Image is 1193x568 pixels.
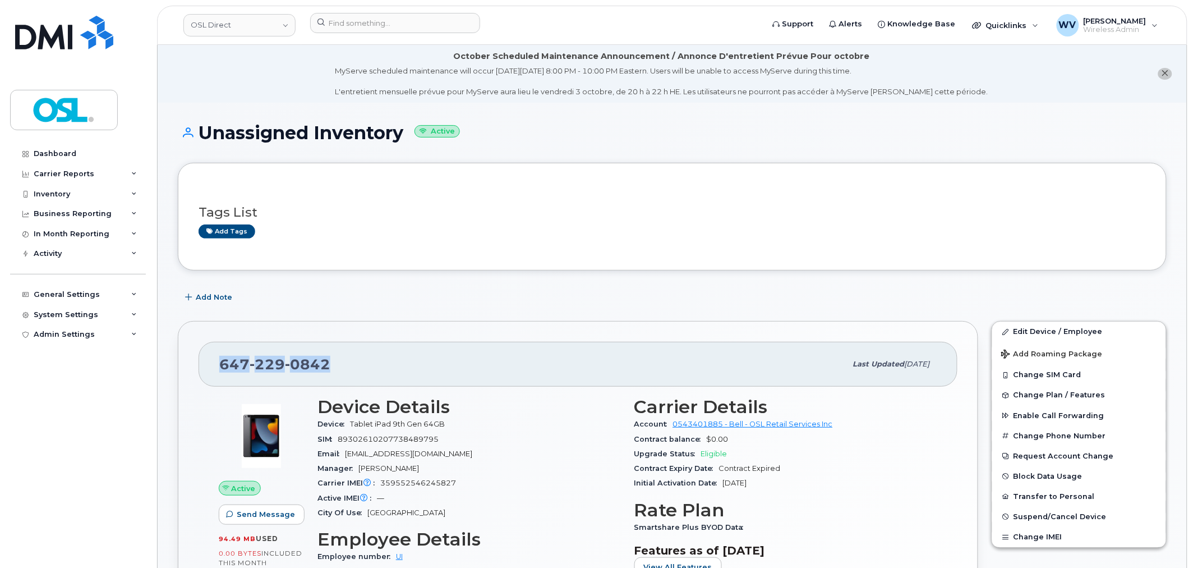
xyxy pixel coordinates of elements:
span: 89302610207738489795 [338,435,439,443]
span: Add Note [196,292,232,303]
span: Last updated [853,360,905,368]
span: [PERSON_NAME] [358,464,419,473]
span: SIM [317,435,338,443]
span: Active [232,483,256,494]
button: Block Data Usage [992,466,1166,487]
span: Contract Expired [719,464,781,473]
span: Device [317,420,350,428]
h3: Rate Plan [634,500,938,520]
span: Active IMEI [317,494,377,502]
span: Carrier IMEI [317,479,380,487]
button: Send Message [219,505,305,525]
h3: Carrier Details [634,397,938,417]
button: Transfer to Personal [992,487,1166,507]
span: City Of Use [317,509,367,517]
button: Change Plan / Features [992,385,1166,405]
span: Employee number [317,552,396,561]
span: Account [634,420,673,428]
button: Change Phone Number [992,426,1166,446]
span: Eligible [701,450,727,458]
div: October Scheduled Maintenance Announcement / Annonce D'entretient Prévue Pour octobre [454,51,870,62]
span: used [256,534,278,543]
span: [DATE] [905,360,930,368]
span: Manager [317,464,358,473]
h1: Unassigned Inventory [178,123,1167,143]
span: Change Plan / Features [1014,391,1106,400]
span: Initial Activation Date [634,479,723,487]
span: 647 [219,356,330,373]
h3: Tags List [199,205,1146,219]
span: 359552546245827 [380,479,456,487]
span: Send Message [237,509,295,520]
span: [GEOGRAPHIC_DATA] [367,509,445,517]
span: [EMAIL_ADDRESS][DOMAIN_NAME] [345,450,472,458]
span: Add Roaming Package [1001,350,1103,360]
img: image20231002-3703462-c5m3jd.jpeg [228,402,295,470]
span: Enable Call Forwarding [1014,411,1104,420]
button: close notification [1158,68,1172,80]
small: Active [414,125,460,138]
button: Change IMEI [992,527,1166,547]
h3: Device Details [317,397,621,417]
span: Upgrade Status [634,450,701,458]
a: Add tags [199,225,255,239]
span: Suspend/Cancel Device [1014,512,1107,521]
h3: Employee Details [317,529,621,549]
h3: Features as of [DATE] [634,544,938,557]
span: 229 [250,356,285,373]
button: Suspend/Cancel Device [992,507,1166,527]
span: [DATE] [723,479,747,487]
button: Change SIM Card [992,365,1166,385]
div: MyServe scheduled maintenance will occur [DATE][DATE] 8:00 PM - 10:00 PM Eastern. Users will be u... [335,66,988,97]
span: $0.00 [707,435,729,443]
a: Edit Device / Employee [992,322,1166,342]
span: — [377,494,384,502]
span: Smartshare Plus BYOD Data [634,523,749,532]
button: Add Roaming Package [992,342,1166,365]
span: 0842 [285,356,330,373]
button: Request Account Change [992,446,1166,466]
span: Email [317,450,345,458]
span: Contract balance [634,435,707,443]
button: Add Note [178,287,242,308]
span: 0.00 Bytes [219,549,261,557]
a: UI [396,552,403,561]
button: Enable Call Forwarding [992,406,1166,426]
a: 0543401885 - Bell - OSL Retail Services Inc [673,420,833,428]
span: Contract Expiry Date [634,464,719,473]
span: 94.49 MB [219,535,256,543]
span: Tablet iPad 9th Gen 64GB [350,420,445,428]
